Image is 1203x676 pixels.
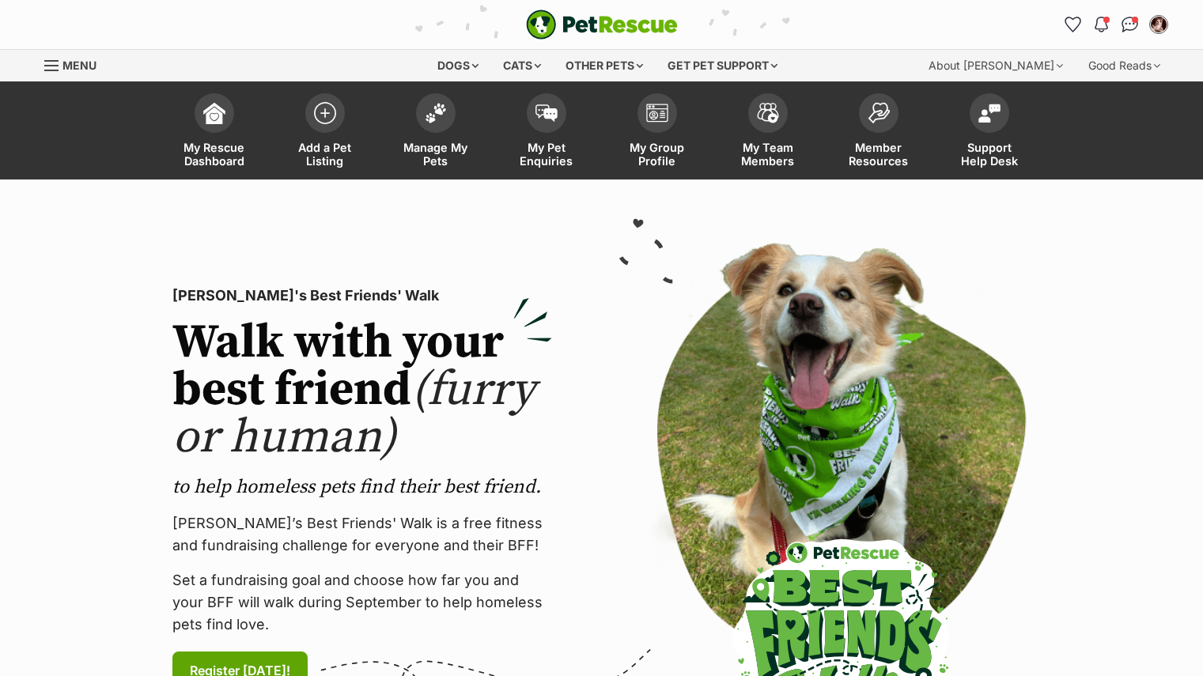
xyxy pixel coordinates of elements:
[934,85,1045,179] a: Support Help Desk
[1151,17,1167,32] img: Ange Black profile pic
[554,50,654,81] div: Other pets
[172,319,552,462] h2: Walk with your best friend
[400,141,471,168] span: Manage My Pets
[823,85,934,179] a: Member Resources
[622,141,693,168] span: My Group Profile
[732,141,804,168] span: My Team Members
[1077,50,1171,81] div: Good Reads
[656,50,789,81] div: Get pet support
[1095,17,1107,32] img: notifications-46538b983faf8c2785f20acdc204bb7945ddae34d4c08c2a6579f10ce5e182be.svg
[172,285,552,307] p: [PERSON_NAME]'s Best Friends' Walk
[159,85,270,179] a: My Rescue Dashboard
[203,102,225,124] img: dashboard-icon-eb2f2d2d3e046f16d808141f083e7271f6b2e854fb5c12c21221c1fb7104beca.svg
[1122,17,1138,32] img: chat-41dd97257d64d25036548639549fe6c8038ab92f7586957e7f3b1b290dea8141.svg
[380,85,491,179] a: Manage My Pets
[1061,12,1086,37] a: Favourites
[1146,12,1171,37] button: My account
[172,512,552,557] p: [PERSON_NAME]’s Best Friends' Walk is a free fitness and fundraising challenge for everyone and t...
[646,104,668,123] img: group-profile-icon-3fa3cf56718a62981997c0bc7e787c4b2cf8bcc04b72c1350f741eb67cf2f40e.svg
[491,85,602,179] a: My Pet Enquiries
[526,9,678,40] img: logo-e224e6f780fb5917bec1dbf3a21bbac754714ae5b6737aabdf751b685950b380.svg
[511,141,582,168] span: My Pet Enquiries
[172,569,552,636] p: Set a fundraising goal and choose how far you and your BFF will walk during September to help hom...
[843,141,914,168] span: Member Resources
[62,59,96,72] span: Menu
[425,103,447,123] img: manage-my-pets-icon-02211641906a0b7f246fdf0571729dbe1e7629f14944591b6c1af311fb30b64b.svg
[270,85,380,179] a: Add a Pet Listing
[526,9,678,40] a: PetRescue
[978,104,1001,123] img: help-desk-icon-fdf02630f3aa405de69fd3d07c3f3aa587a6932b1a1747fa1d2bba05be0121f9.svg
[713,85,823,179] a: My Team Members
[1061,12,1171,37] ul: Account quick links
[954,141,1025,168] span: Support Help Desk
[535,104,558,122] img: pet-enquiries-icon-7e3ad2cf08bfb03b45e93fb7055b45f3efa6380592205ae92323e6603595dc1f.svg
[314,102,336,124] img: add-pet-listing-icon-0afa8454b4691262ce3f59096e99ab1cd57d4a30225e0717b998d2c9b9846f56.svg
[757,103,779,123] img: team-members-icon-5396bd8760b3fe7c0b43da4ab00e1e3bb1a5d9ba89233759b79545d2d3fc5d0d.svg
[1118,12,1143,37] a: Conversations
[289,141,361,168] span: Add a Pet Listing
[868,102,890,123] img: member-resources-icon-8e73f808a243e03378d46382f2149f9095a855e16c252ad45f914b54edf8863c.svg
[1089,12,1114,37] button: Notifications
[179,141,250,168] span: My Rescue Dashboard
[602,85,713,179] a: My Group Profile
[917,50,1074,81] div: About [PERSON_NAME]
[426,50,490,81] div: Dogs
[44,50,108,78] a: Menu
[172,361,535,467] span: (furry or human)
[492,50,552,81] div: Cats
[172,474,552,500] p: to help homeless pets find their best friend.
